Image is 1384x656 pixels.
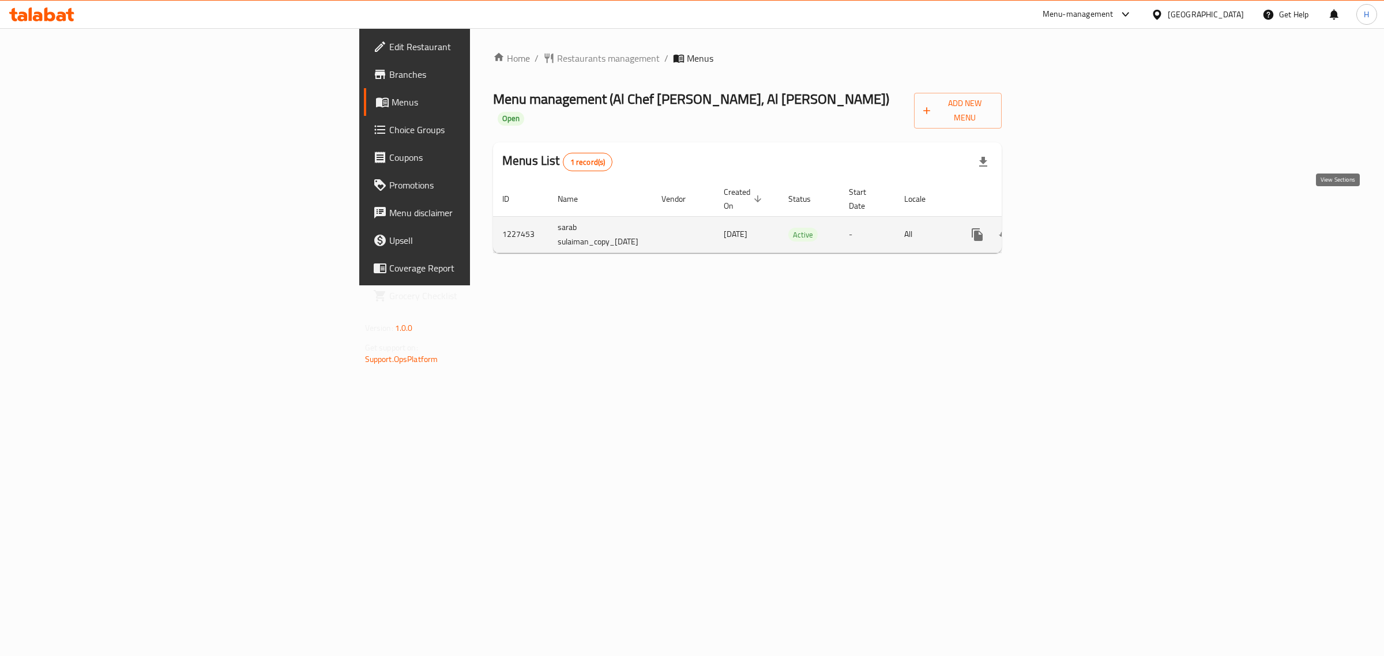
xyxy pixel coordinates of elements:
[364,171,591,199] a: Promotions
[389,123,581,137] span: Choice Groups
[904,192,941,206] span: Locale
[557,51,660,65] span: Restaurants management
[1043,7,1114,21] div: Menu-management
[923,96,993,125] span: Add New Menu
[788,192,826,206] span: Status
[364,33,591,61] a: Edit Restaurant
[502,192,524,206] span: ID
[558,192,593,206] span: Name
[969,148,997,176] div: Export file
[389,150,581,164] span: Coupons
[364,61,591,88] a: Branches
[389,40,581,54] span: Edit Restaurant
[687,51,713,65] span: Menus
[548,216,652,252] td: sarab sulaiman_copy_[DATE]
[849,185,881,213] span: Start Date
[365,352,438,367] a: Support.OpsPlatform
[364,144,591,171] a: Coupons
[392,95,581,109] span: Menus
[724,227,747,242] span: [DATE]
[724,185,765,213] span: Created On
[364,116,591,144] a: Choice Groups
[1168,8,1244,21] div: [GEOGRAPHIC_DATA]
[563,153,613,171] div: Total records count
[788,228,818,242] span: Active
[563,157,612,168] span: 1 record(s)
[365,321,393,335] span: Version:
[389,289,581,303] span: Grocery Checklist
[895,216,954,252] td: All
[389,67,581,81] span: Branches
[364,199,591,227] a: Menu disclaimer
[389,261,581,275] span: Coverage Report
[1364,8,1369,21] span: H
[389,178,581,192] span: Promotions
[543,51,660,65] a: Restaurants management
[954,182,1084,217] th: Actions
[365,340,418,355] span: Get support on:
[991,221,1019,248] button: Change Status
[389,233,581,247] span: Upsell
[502,152,612,171] h2: Menus List
[364,254,591,282] a: Coverage Report
[493,51,1002,65] nav: breadcrumb
[493,86,889,112] span: Menu management ( Al Chef [PERSON_NAME], Al [PERSON_NAME] )
[664,51,668,65] li: /
[389,206,581,220] span: Menu disclaimer
[395,321,413,335] span: 1.0.0
[364,88,591,116] a: Menus
[364,282,591,310] a: Grocery Checklist
[493,182,1084,253] table: enhanced table
[661,192,701,206] span: Vendor
[964,221,991,248] button: more
[364,227,591,254] a: Upsell
[840,216,895,252] td: -
[914,93,1002,129] button: Add New Menu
